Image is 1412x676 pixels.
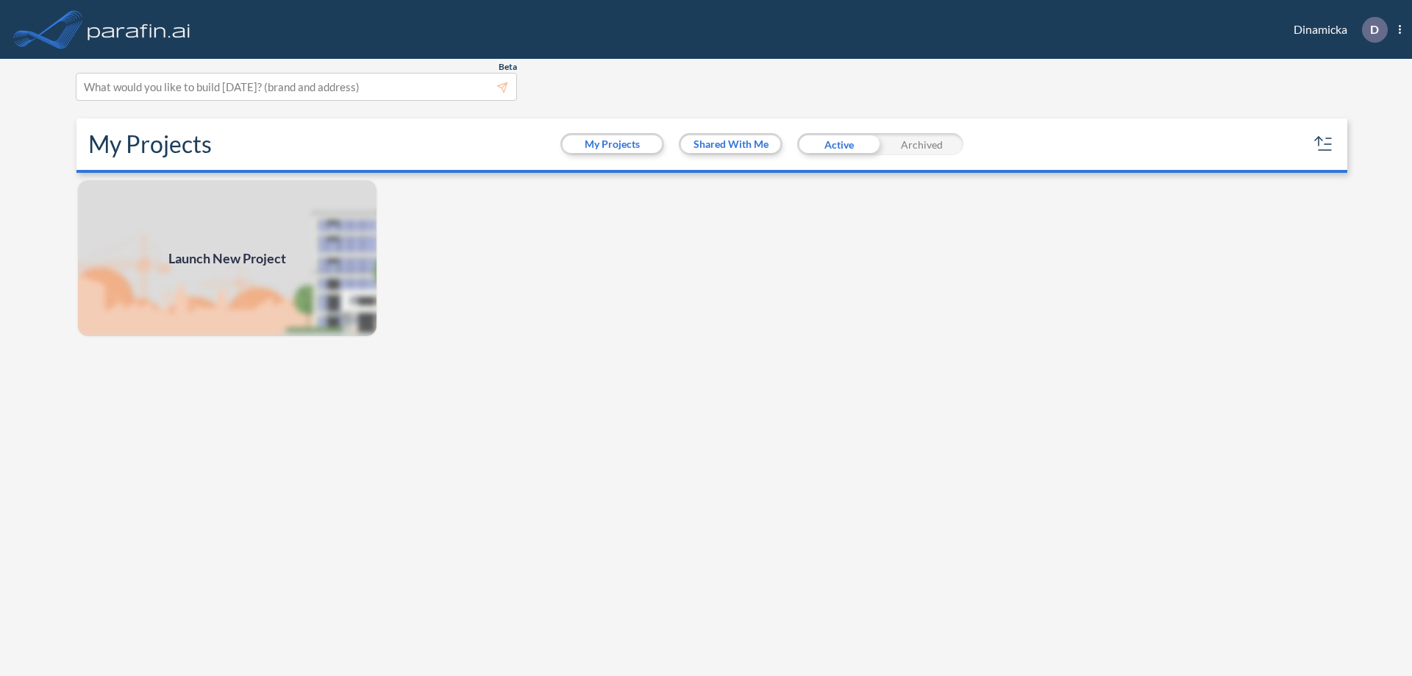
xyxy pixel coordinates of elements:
[797,133,880,155] div: Active
[499,61,517,73] span: Beta
[76,179,378,338] a: Launch New Project
[88,130,212,158] h2: My Projects
[681,135,780,153] button: Shared With Me
[76,179,378,338] img: add
[85,15,193,44] img: logo
[1370,23,1379,36] p: D
[563,135,662,153] button: My Projects
[1272,17,1401,43] div: Dinamicka
[1312,132,1336,156] button: sort
[880,133,963,155] div: Archived
[168,249,286,268] span: Launch New Project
